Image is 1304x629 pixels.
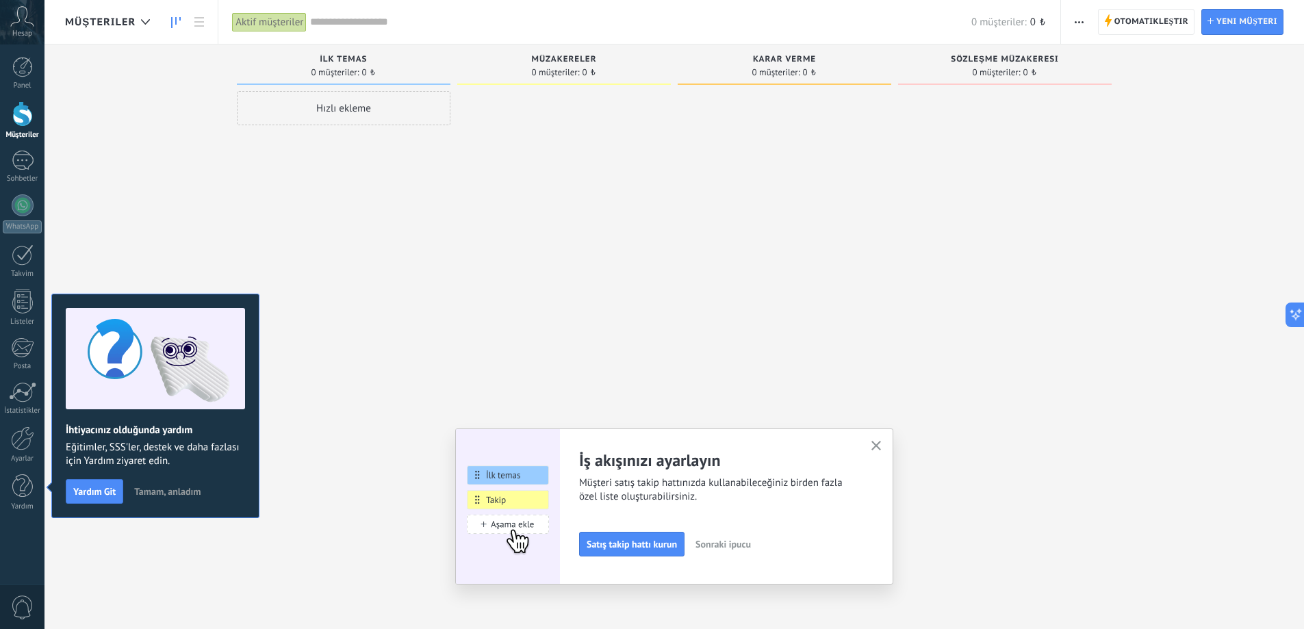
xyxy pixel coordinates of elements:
[3,81,42,90] div: Panel
[579,476,854,504] span: Müşteri satış takip hattınızda kullanabileceğiniz birden fazla özel liste oluşturabilirsiniz.
[3,407,42,415] div: İstatistikler
[752,68,800,77] span: 0 müşteriler:
[134,487,201,496] span: Tamam, anladım
[188,9,211,36] a: Liste
[532,55,597,64] span: Müzakereler
[362,68,376,77] span: 0 ₺
[232,12,307,32] div: Aktif müşteriler
[905,55,1105,66] div: Sözleşme müzakeresi
[973,68,1021,77] span: 0 müşteriler:
[464,55,664,66] div: Müzakereler
[579,450,854,471] h2: İş akışınızı ayarlayın
[73,487,116,496] span: Yardım Git
[65,16,136,29] span: Müşteriler
[971,16,1027,29] span: 0 müşteriler:
[128,481,207,502] button: Tamam, anladım
[3,454,42,463] div: Ayarlar
[164,9,188,36] a: Müşteriler
[3,270,42,279] div: Takvim
[320,55,368,64] span: İlk temas
[1201,9,1283,35] a: Yeni müşteri
[685,55,884,66] div: Karar verme
[3,220,42,233] div: WhatsApp
[66,424,245,437] h2: İhtiyacınız olduğunda yardım
[3,362,42,371] div: Posta
[66,441,245,468] span: Eğitimler, SSS'ler, destek ve daha fazlası için Yardım ziyaret edin.
[583,68,597,77] span: 0 ₺
[587,539,677,549] span: Satış takip hattı kurun
[1023,68,1038,77] span: 0 ₺
[3,175,42,183] div: Sohbetler
[237,91,450,125] div: Hızlı ekleme
[66,479,123,504] button: Yardım Git
[951,55,1058,64] span: Sözleşme müzakeresi
[695,539,751,549] span: Sonraki ipucu
[3,318,42,326] div: Listeler
[803,68,817,77] span: 0 ₺
[1098,9,1194,35] a: Otomatikleştir
[689,534,757,554] button: Sonraki ipucu
[532,68,580,77] span: 0 müşteriler:
[244,55,444,66] div: İlk temas
[1216,10,1277,34] span: Yeni müşteri
[1114,10,1188,34] span: Otomatikleştir
[1069,9,1089,35] button: Daha fazla
[12,29,32,38] span: Hesap
[579,532,685,556] button: Satış takip hattı kurun
[753,55,816,64] span: Karar verme
[311,68,359,77] span: 0 müşteriler:
[1030,16,1047,29] span: 0 ₺
[3,131,42,140] div: Müşteriler
[3,502,42,511] div: Yardım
